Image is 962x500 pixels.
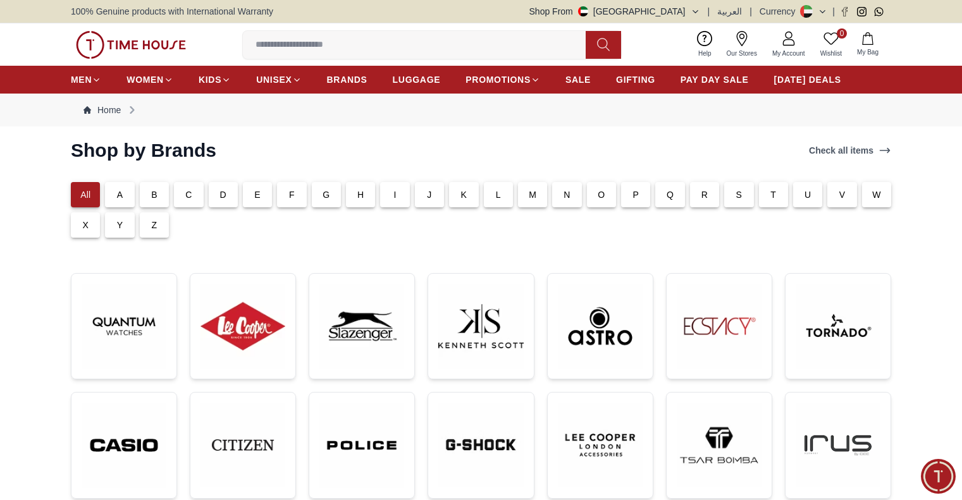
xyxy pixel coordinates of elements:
[200,284,285,369] img: ...
[323,188,330,201] p: G
[564,188,570,201] p: N
[496,188,501,201] p: L
[529,188,536,201] p: M
[815,49,847,58] span: Wishlist
[796,403,880,487] img: ...
[200,403,285,487] img: ...
[117,219,123,231] p: Y
[805,188,811,201] p: U
[185,188,192,201] p: C
[770,188,776,201] p: T
[719,28,765,61] a: Our Stores
[427,188,431,201] p: J
[857,7,866,16] a: Instagram
[71,68,101,91] a: MEN
[616,68,655,91] a: GIFTING
[461,188,467,201] p: K
[736,188,743,201] p: S
[774,73,841,86] span: [DATE] DEALS
[82,219,89,231] p: X
[71,94,891,126] nav: Breadcrumb
[872,188,880,201] p: W
[691,28,719,61] a: Help
[220,188,226,201] p: D
[83,104,121,116] a: Home
[774,68,841,91] a: [DATE] DEALS
[806,142,894,159] a: Check all items
[840,7,849,16] a: Facebook
[667,188,674,201] p: Q
[289,188,295,201] p: F
[849,30,886,59] button: My Bag
[126,68,173,91] a: WOMEN
[565,73,591,86] span: SALE
[256,68,301,91] a: UNISEX
[82,284,166,369] img: ...
[529,5,700,18] button: Shop From[GEOGRAPHIC_DATA]
[616,73,655,86] span: GIFTING
[701,188,708,201] p: R
[151,188,157,201] p: B
[832,5,835,18] span: |
[677,284,762,369] img: ...
[767,49,810,58] span: My Account
[921,459,956,494] div: Chat Widget
[394,188,397,201] p: I
[438,403,523,487] img: ...
[82,403,166,488] img: ...
[839,188,846,201] p: V
[558,284,643,369] img: ...
[393,73,441,86] span: LUGGAGE
[466,68,540,91] a: PROMOTIONS
[558,403,643,487] img: ...
[578,6,588,16] img: United Arab Emirates
[796,284,880,369] img: ...
[874,7,884,16] a: Whatsapp
[117,188,123,201] p: A
[319,284,404,369] img: ...
[598,188,605,201] p: O
[71,5,273,18] span: 100% Genuine products with International Warranty
[852,47,884,57] span: My Bag
[813,28,849,61] a: 0Wishlist
[199,73,221,86] span: KIDS
[319,403,404,488] img: ...
[837,28,847,39] span: 0
[71,73,92,86] span: MEN
[749,5,752,18] span: |
[126,73,164,86] span: WOMEN
[632,188,639,201] p: P
[76,31,186,59] img: ...
[677,403,762,487] img: ...
[681,68,749,91] a: PAY DAY SALE
[681,73,749,86] span: PAY DAY SALE
[327,73,367,86] span: BRANDS
[393,68,441,91] a: LUGGAGE
[199,68,231,91] a: KIDS
[152,219,157,231] p: Z
[438,284,523,369] img: ...
[256,73,292,86] span: UNISEX
[565,68,591,91] a: SALE
[327,68,367,91] a: BRANDS
[708,5,710,18] span: |
[80,188,90,201] p: All
[693,49,717,58] span: Help
[254,188,261,201] p: E
[357,188,364,201] p: H
[71,139,216,162] h2: Shop by Brands
[717,5,742,18] button: العربية
[760,5,801,18] div: Currency
[722,49,762,58] span: Our Stores
[466,73,531,86] span: PROMOTIONS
